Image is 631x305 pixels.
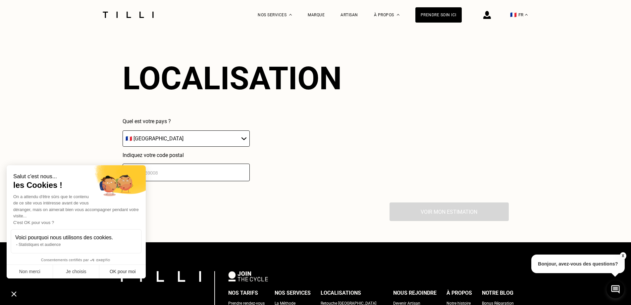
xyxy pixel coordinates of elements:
[289,14,292,16] img: Menu déroulant
[123,152,250,158] p: Indiquez votre code postal
[525,14,528,16] img: menu déroulant
[447,288,472,298] div: À propos
[341,13,358,17] a: Artisan
[118,271,201,281] img: logo Tilli
[415,7,462,23] a: Prendre soin ici
[393,288,437,298] div: Nous rejoindre
[123,60,342,97] div: Localisation
[228,271,268,281] img: logo Join The Cycle
[100,12,156,18] img: Logo du service de couturière Tilli
[228,288,258,298] div: Nos tarifs
[275,288,311,298] div: Nos services
[321,288,361,298] div: Localisations
[397,14,399,16] img: Menu déroulant à propos
[123,164,250,181] input: 75001 or 69008
[308,13,325,17] a: Marque
[510,12,517,18] span: 🇫🇷
[531,255,625,273] p: Bonjour, avez-vous des questions?
[619,252,626,260] button: X
[483,11,491,19] img: icône connexion
[482,288,513,298] div: Notre blog
[123,118,250,124] p: Quel est votre pays ?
